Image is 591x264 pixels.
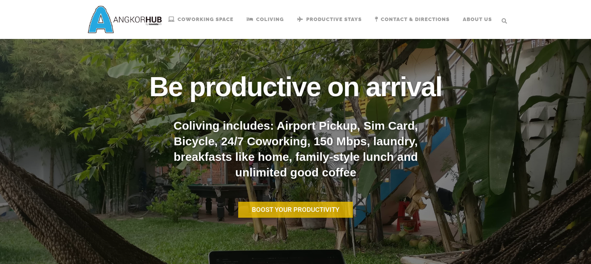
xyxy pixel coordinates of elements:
span: Coliving [256,16,284,22]
span: Contact & Directions [381,16,450,22]
span: Productive Stays [306,16,362,22]
rs-layer: Coliving includes: Airport Pickup, Sim Card, Bicycle, 24/7 Coworking, 150 Mbps, laundry, breakfas... [165,118,426,197]
rs-layer: Be productive on arrival [149,75,442,99]
span: About us [463,16,492,22]
span: Coworking Space [178,16,234,22]
rs-layer: BOOST YOUR PRODUCTIVITY [238,202,353,218]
